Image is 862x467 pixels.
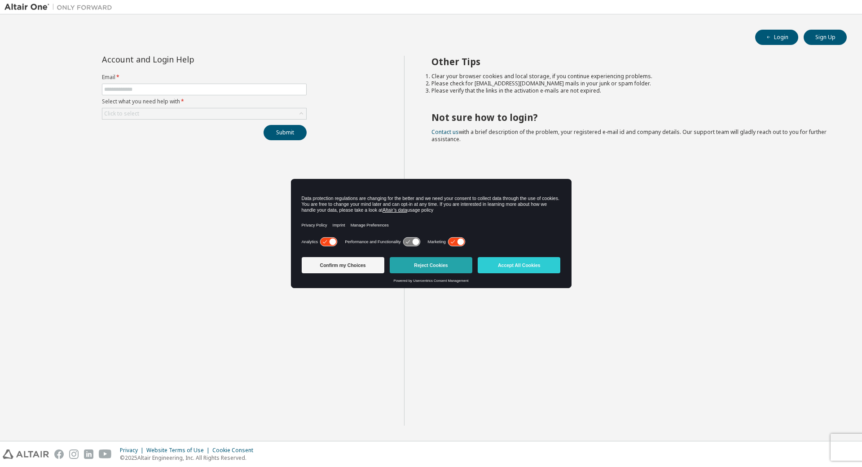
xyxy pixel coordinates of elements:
[4,3,117,12] img: Altair One
[99,449,112,459] img: youtube.svg
[102,108,306,119] div: Click to select
[431,111,831,123] h2: Not sure how to login?
[102,98,307,105] label: Select what you need help with
[84,449,93,459] img: linkedin.svg
[431,87,831,94] li: Please verify that the links in the activation e-mails are not expired.
[431,73,831,80] li: Clear your browser cookies and local storage, if you continue experiencing problems.
[212,447,259,454] div: Cookie Consent
[102,56,266,63] div: Account and Login Help
[431,80,831,87] li: Please check for [EMAIL_ADDRESS][DOMAIN_NAME] mails in your junk or spam folder.
[755,30,798,45] button: Login
[431,56,831,67] h2: Other Tips
[431,128,459,136] a: Contact us
[54,449,64,459] img: facebook.svg
[69,449,79,459] img: instagram.svg
[102,74,307,81] label: Email
[104,110,139,117] div: Click to select
[120,454,259,462] p: © 2025 Altair Engineering, Inc. All Rights Reserved.
[431,128,827,143] span: with a brief description of the problem, your registered e-mail id and company details. Our suppo...
[120,447,146,454] div: Privacy
[264,125,307,140] button: Submit
[3,449,49,459] img: altair_logo.svg
[804,30,847,45] button: Sign Up
[146,447,212,454] div: Website Terms of Use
